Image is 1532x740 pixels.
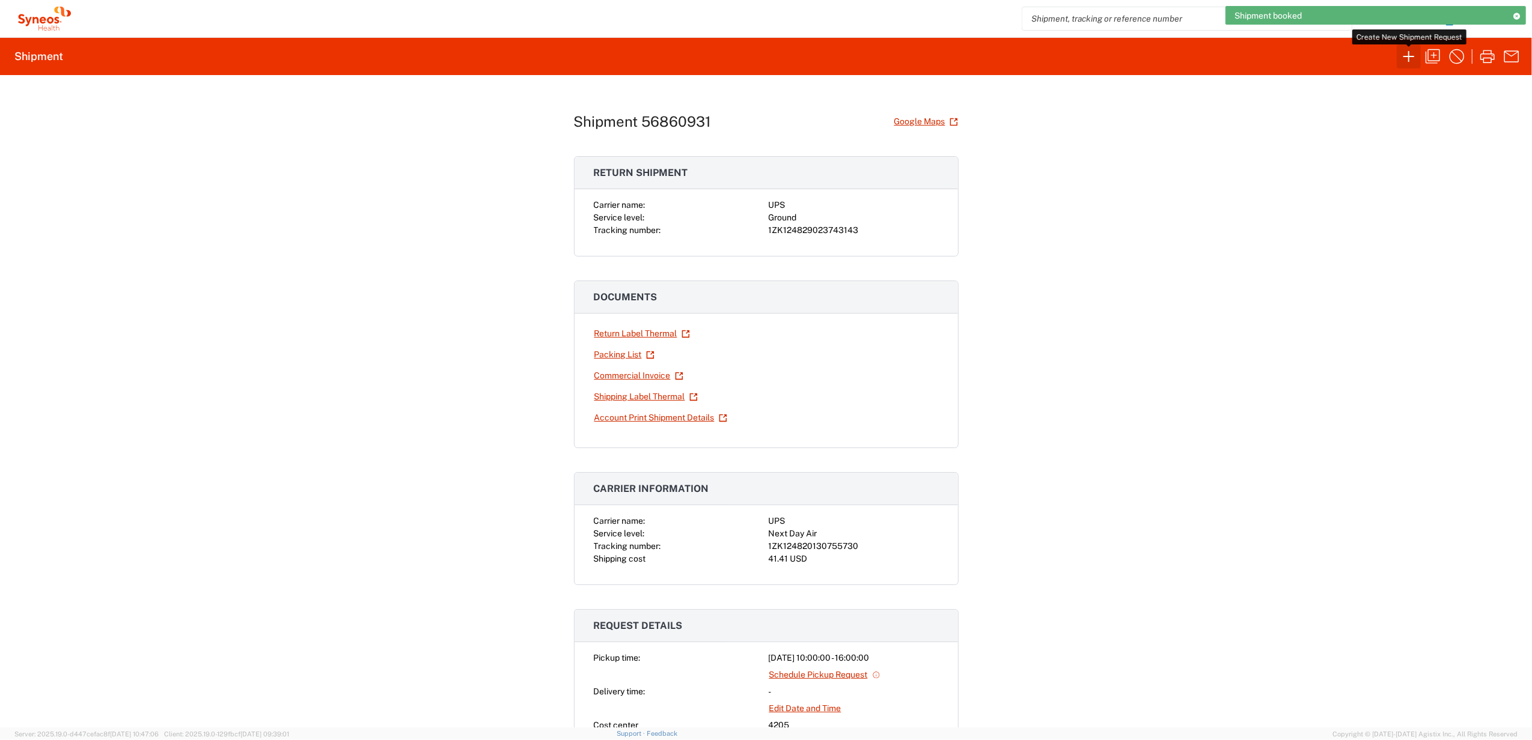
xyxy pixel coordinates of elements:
a: Shipping Label Thermal [594,386,698,407]
a: Edit Date and Time [769,698,842,719]
a: Support [617,730,647,737]
a: Feedback [647,730,677,737]
div: 1ZK124820130755730 [769,540,939,553]
div: 1ZK124829023743143 [769,224,939,237]
span: Cost center [594,720,639,730]
span: Server: 2025.19.0-d447cefac8f [14,730,159,738]
a: Account Print Shipment Details [594,407,728,428]
span: Carrier name: [594,516,645,526]
h2: Shipment [14,49,63,64]
span: [DATE] 09:39:01 [240,730,289,738]
div: UPS [769,515,939,527]
span: Request details [594,620,683,631]
div: - [769,685,939,698]
span: Tracking number: [594,225,661,235]
a: Packing List [594,344,655,365]
span: Client: 2025.19.0-129fbcf [164,730,289,738]
div: 41.41 USD [769,553,939,565]
span: Shipping cost [594,554,646,563]
div: [DATE] 10:00:00 - 16:00:00 [769,652,939,664]
span: Carrier name: [594,200,645,210]
span: Tracking number: [594,541,661,551]
div: 4205 [769,719,939,732]
span: Pickup time: [594,653,641,663]
span: Service level: [594,529,645,538]
div: Next Day Air [769,527,939,540]
a: Google Maps [894,111,959,132]
span: Return shipment [594,167,688,178]
input: Shipment, tracking or reference number [1022,7,1334,30]
span: Delivery time: [594,687,645,696]
h1: Shipment 56860931 [574,113,712,130]
a: Return Label Thermal [594,323,691,344]
span: Service level: [594,213,645,222]
div: UPS [769,199,939,211]
span: Documents [594,291,658,303]
span: Copyright © [DATE]-[DATE] Agistix Inc., All Rights Reserved [1332,729,1518,739]
span: [DATE] 10:47:06 [110,730,159,738]
a: Schedule Pickup Request [769,664,881,685]
div: Ground [769,211,939,224]
span: Shipment booked [1234,10,1302,21]
a: Commercial Invoice [594,365,684,386]
span: Carrier information [594,483,709,494]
